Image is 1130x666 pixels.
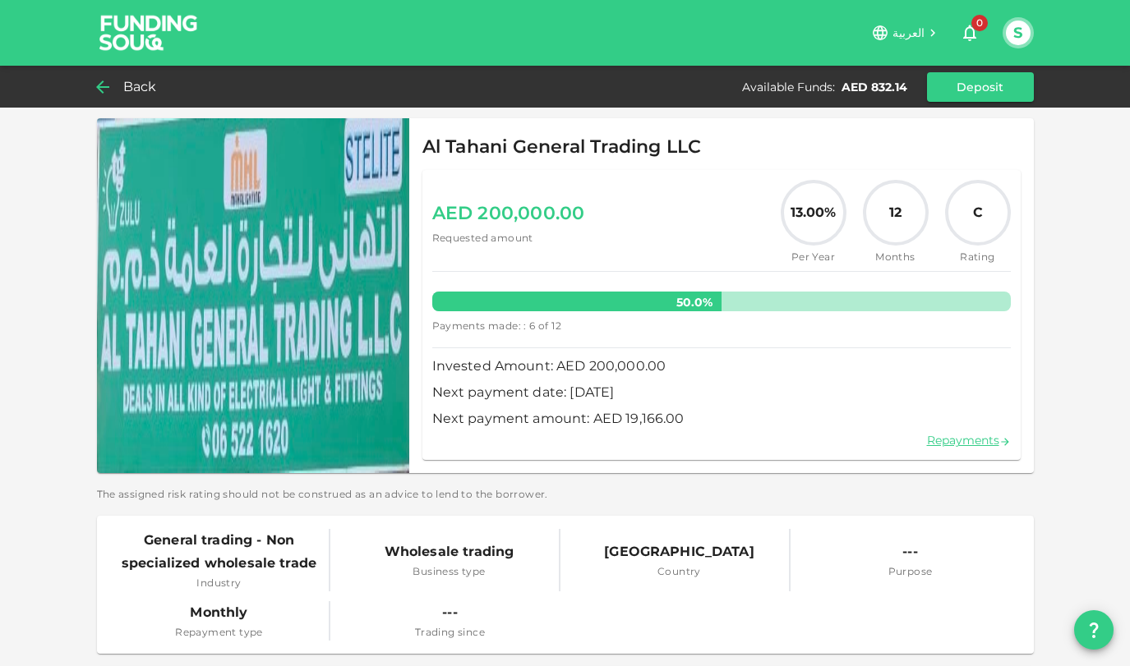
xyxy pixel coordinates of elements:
span: C [973,203,983,223]
span: AED 200,000.00 [432,198,585,230]
span: Country [604,563,754,580]
span: Al Tahani General Trading LLC [422,131,702,163]
span: Wholesale trading [385,540,514,563]
span: 13.00% [791,203,836,223]
span: 12 [889,203,902,223]
span: --- [888,540,933,563]
a: Repayments [927,433,1011,448]
div: Available Funds : [742,79,835,95]
span: General trading - Non specialized wholesale trade [110,529,329,575]
button: S [1006,21,1031,45]
span: Requested amount [432,230,585,246]
img: Marketplace Logo [97,118,409,473]
span: Per Year [781,249,846,265]
span: [GEOGRAPHIC_DATA] [604,540,754,563]
span: Business type [385,563,514,580]
span: 0 [971,15,988,31]
span: Monthly [175,601,263,624]
span: Payments made: : 6 of 12 [432,318,562,334]
span: Trading since [415,624,485,641]
span: Purpose [888,563,933,580]
button: question [1074,610,1114,650]
p: 50.0 % [432,294,722,310]
button: Deposit [927,72,1034,102]
span: Rating [945,249,1011,265]
span: Next payment date: [DATE] [432,381,1011,404]
button: 0 [953,16,986,49]
span: العربية [892,25,925,40]
span: --- [415,601,485,624]
span: Repayment type [175,624,263,641]
span: Industry [110,575,329,591]
span: The assigned risk rating should not be construed as an advice to lend to the borrower. [97,486,1034,503]
span: Back [123,76,157,99]
div: AED 832.14 [842,79,907,95]
span: Invested Amount: AED 200,000.00 [432,355,1011,378]
span: Next payment amount: AED 19,166.00 [432,407,1011,430]
span: Months [863,249,929,265]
